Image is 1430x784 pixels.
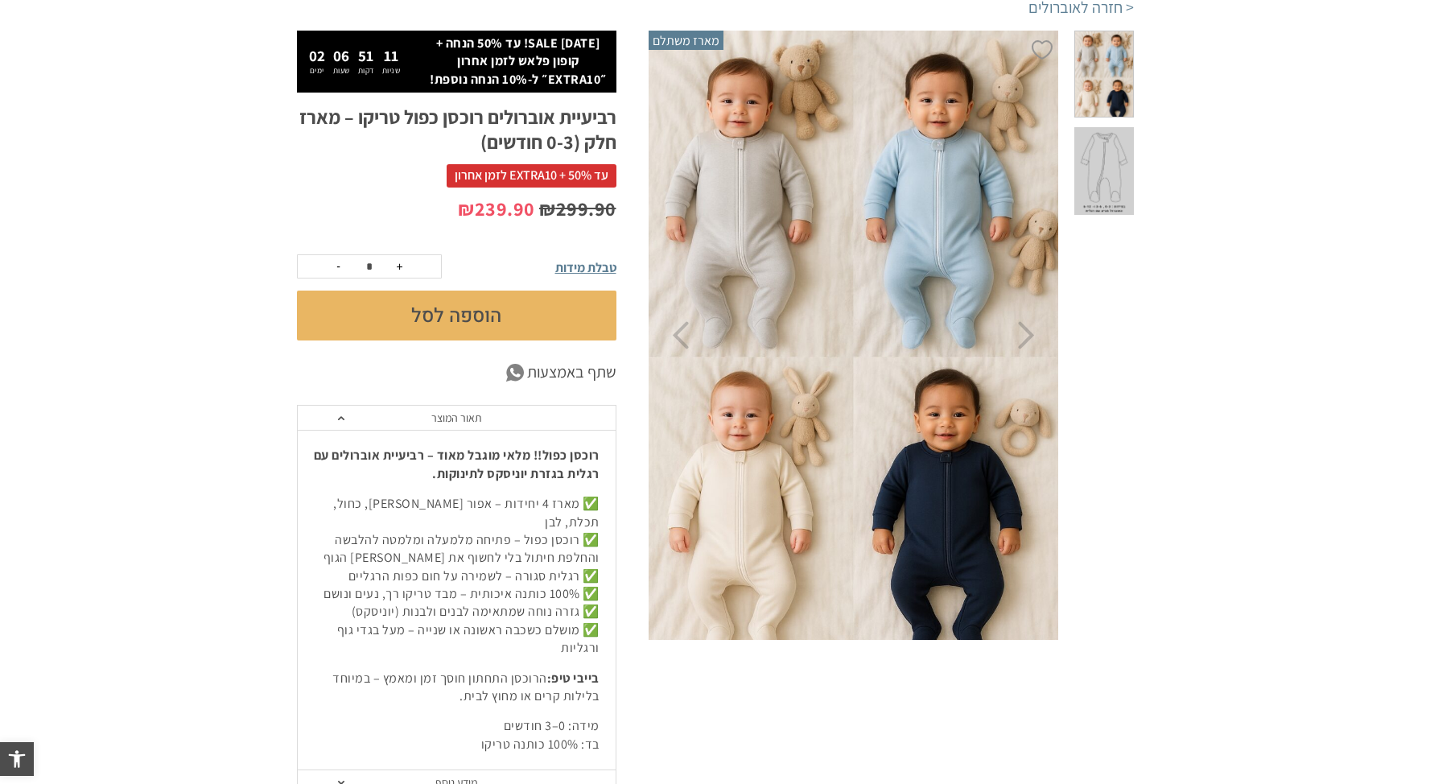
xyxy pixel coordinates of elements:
button: - [327,255,351,278]
span: שתף באמצעות [527,361,616,385]
span: 06 [333,46,349,65]
span: מארז משתלם [649,31,723,50]
button: הוספה לסל [297,291,616,340]
p: [DATE] SALE! עד 50% הנחה + קופון פלאש לזמן אחרון ״EXTRA10״ ל-10% הנחה נוספת! [428,35,608,89]
a: תאור המוצר [298,406,616,431]
span: עד 50% + EXTRA10 לזמן אחרון [447,164,616,187]
h1: רביעיית אוברולים רוכסן כפול טריקו – מארז חלק (0-3 חודשים) [297,105,616,155]
p: מידה: 0–3 חודשים בד: 100% כותנה טריקו [314,717,600,753]
span: 51 [358,46,373,65]
span: ₪ [539,196,556,221]
button: + [388,255,412,278]
button: Next [1018,321,1035,349]
bdi: 299.90 [539,196,616,221]
strong: רוכסן כפול!! מלאי מוגבל מאוד – רביעיית אוברולים עם רגלית בגזרת יוניסקס לתינוקות. [314,447,600,481]
p: שניות [382,67,401,75]
strong: בייבי טיפ: [547,670,600,687]
a: שתף באמצעות [297,361,616,385]
p: ✅ מארז 4 יחידות – אפור [PERSON_NAME], כחול, תכלת, לבן ✅ רוכסן כפול – פתיחה מלמעלה ומלמטה להלבשה ו... [314,495,600,658]
span: 11 [384,46,398,65]
p: שעות [333,67,350,75]
span: 02 [309,46,325,65]
p: ימים [309,67,325,75]
span: טבלת מידות [555,259,616,276]
bdi: 239.90 [458,196,535,221]
p: הרוכסן התחתון חוסך זמן ומאמץ – במיוחד בלילות קרים או מחוץ לבית. [314,670,600,706]
input: כמות המוצר [353,255,385,278]
button: Previous [672,321,689,349]
p: דקות [358,67,374,75]
span: ₪ [458,196,475,221]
